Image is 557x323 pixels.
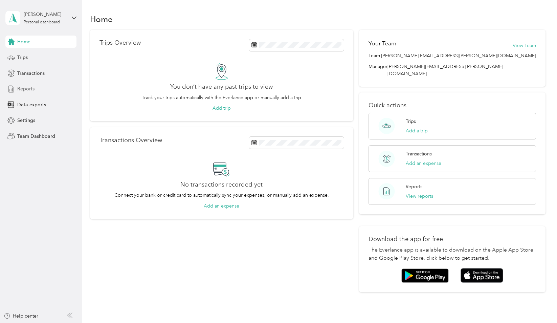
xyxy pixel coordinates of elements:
button: Help center [4,313,38,320]
span: Data exports [17,101,46,108]
p: The Everlance app is available to download on the Apple App Store and Google Play Store, click be... [369,246,536,262]
button: Add a trip [406,127,428,134]
span: Transactions [17,70,45,77]
p: Download the app for free [369,236,536,243]
p: Trips Overview [99,39,141,46]
p: Reports [406,183,422,190]
p: Trips [406,118,416,125]
span: Team Dashboard [17,133,55,140]
p: Quick actions [369,102,536,109]
span: Manager [369,63,387,77]
button: Add an expense [204,202,239,210]
span: [PERSON_NAME][EMAIL_ADDRESS][PERSON_NAME][DOMAIN_NAME] [381,52,536,59]
h2: No transactions recorded yet [180,181,263,188]
p: Track your trips automatically with the Everlance app or manually add a trip [142,94,301,101]
button: Add trip [213,105,231,112]
span: Team [369,52,380,59]
span: Trips [17,54,28,61]
div: [PERSON_NAME] [24,11,66,18]
span: Settings [17,117,35,124]
iframe: Everlance-gr Chat Button Frame [519,285,557,323]
span: [PERSON_NAME][EMAIL_ADDRESS][PERSON_NAME][DOMAIN_NAME] [387,64,503,77]
img: App store [461,268,503,283]
p: Transactions [406,150,432,157]
img: Google play [401,268,449,283]
p: Connect your bank or credit card to automatically sync your expenses, or manually add an expense. [114,192,329,199]
p: Transactions Overview [99,137,162,144]
span: Home [17,38,30,45]
button: View reports [406,193,433,200]
div: Personal dashboard [24,20,60,24]
button: Add an expense [406,160,441,167]
h2: Your Team [369,39,396,48]
h1: Home [90,16,113,23]
span: Reports [17,85,35,92]
h2: You don’t have any past trips to view [170,83,273,90]
button: View Team [513,42,536,49]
